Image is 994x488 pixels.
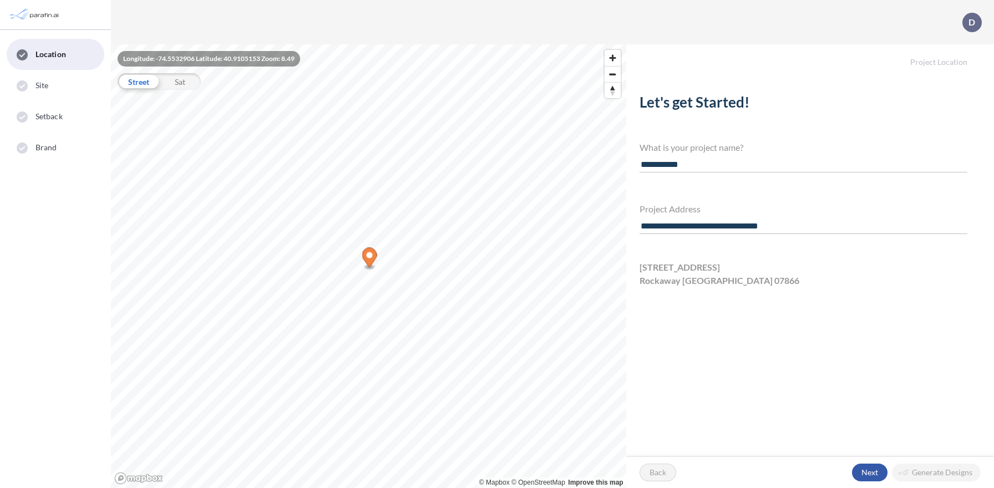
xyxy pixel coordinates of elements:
[640,142,967,152] h4: What is your project name?
[568,479,623,486] a: Improve this map
[640,274,799,287] span: Rockaway [GEOGRAPHIC_DATA] 07866
[626,44,994,67] h5: Project Location
[111,44,626,488] canvas: Map
[640,261,720,274] span: [STREET_ADDRESS]
[640,204,967,214] h4: Project Address
[605,83,621,98] span: Reset bearing to north
[35,80,48,91] span: Site
[35,49,66,60] span: Location
[35,111,63,122] span: Setback
[479,479,510,486] a: Mapbox
[968,17,975,27] p: D
[8,4,62,25] img: Parafin
[852,464,887,481] button: Next
[605,82,621,98] button: Reset bearing to north
[114,472,163,485] a: Mapbox homepage
[640,94,967,115] h2: Let's get Started!
[605,50,621,66] button: Zoom in
[35,142,57,153] span: Brand
[605,66,621,82] button: Zoom out
[118,73,159,90] div: Street
[362,248,377,271] div: Map marker
[118,51,300,67] div: Longitude: -74.5532906 Latitude: 40.9105153 Zoom: 8.49
[511,479,565,486] a: OpenStreetMap
[159,73,201,90] div: Sat
[605,67,621,82] span: Zoom out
